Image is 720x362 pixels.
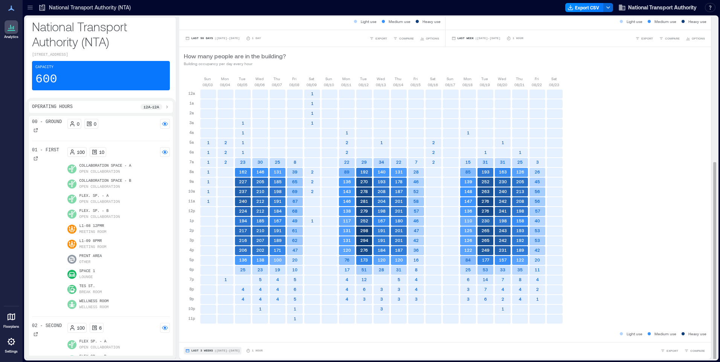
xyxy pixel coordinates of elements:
p: Flex. Sp. - B [79,208,120,214]
button: COMPARE [657,35,681,42]
span: COMPARE [690,348,705,353]
text: 125 [464,228,472,233]
p: 08/10 [324,82,334,88]
p: Print Area [79,253,102,259]
text: 191 [274,199,282,204]
text: 22 [344,160,349,164]
text: 62 [292,238,297,243]
text: 65 [292,179,297,184]
text: 68 [292,208,297,213]
text: 192 [516,238,524,243]
text: 185 [256,218,264,223]
p: Sun [325,76,332,82]
text: 85 [465,169,471,174]
text: 30 [258,160,263,164]
button: COMPARE [392,35,415,42]
text: 53 [535,238,540,243]
text: 57 [414,208,419,213]
p: Mon [221,76,229,82]
text: 1 [207,160,210,164]
text: 2 [224,160,227,164]
text: 131 [343,228,351,233]
text: 23 [240,160,246,164]
text: 241 [499,208,507,213]
text: 1 [207,179,210,184]
p: Meeting Room [79,229,107,235]
p: 4p [189,247,194,253]
text: 2 [224,150,227,155]
p: Building occupancy per day every hour [184,61,286,67]
p: Open Collaboration [79,199,120,205]
text: 46 [413,179,419,184]
text: 276 [482,199,489,204]
p: 9a [189,178,194,184]
text: 240 [499,189,507,194]
p: 1p [189,218,194,224]
text: 2 [432,140,435,145]
text: 231 [499,248,507,252]
p: 2p [189,227,194,233]
text: 193 [516,228,524,233]
text: 1 [346,130,348,135]
p: 08/13 [376,82,386,88]
text: 208 [516,199,524,204]
text: 210 [256,189,264,194]
p: 6a [189,149,194,155]
p: 5p [189,257,194,263]
text: 131 [395,169,403,174]
p: Fri [292,76,296,82]
p: Wed [498,76,506,82]
a: Settings [2,333,20,356]
p: 08/19 [480,82,490,88]
text: 147 [464,199,472,204]
p: 08/16 [428,82,438,88]
p: 08/15 [410,82,421,88]
button: Last 3 Weeks |[DATE]-[DATE] [184,347,241,354]
p: 08/09 [307,82,317,88]
text: 180 [395,218,403,223]
text: 216 [239,238,247,243]
text: 1 [207,189,210,194]
text: 31 [500,160,505,164]
p: Flex. Sp. - A [79,193,120,199]
p: Settings [5,349,18,354]
text: 56 [535,189,540,194]
p: Operating Hours [32,104,73,110]
p: 10a [188,188,195,194]
p: 08/12 [358,82,369,88]
span: COMPARE [665,36,680,41]
text: 206 [239,248,247,252]
span: OPTIONS [692,36,705,41]
p: Thu [273,76,280,82]
text: 184 [274,208,282,213]
text: 278 [360,189,368,194]
text: 47 [414,228,419,233]
text: 2 [432,160,435,164]
p: Tue [360,76,367,82]
text: 31 [483,160,488,164]
button: Last Week |[DATE]-[DATE] [450,35,502,42]
text: 1 [311,120,314,125]
text: 205 [516,179,524,184]
p: Wed [255,76,264,82]
text: 131 [343,238,351,243]
p: L1-08 12PMR [79,223,107,229]
p: Thu [395,76,401,82]
text: 46 [413,218,419,223]
text: 201 [395,228,403,233]
text: 158 [516,218,524,223]
p: Capacity [35,64,53,70]
text: 26 [535,169,540,174]
p: Open Collaboration [79,169,120,175]
p: L1-09 8PMR [79,238,107,244]
text: 265 [482,238,490,243]
p: Tue [481,76,488,82]
p: 8a [189,169,194,175]
text: 143 [343,189,351,194]
p: National Transport Authority (NTA) [32,19,170,49]
text: 185 [274,179,282,184]
a: Floorplans [1,308,21,331]
text: 276 [482,208,489,213]
text: 193 [482,169,490,174]
text: 61 [292,228,297,233]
